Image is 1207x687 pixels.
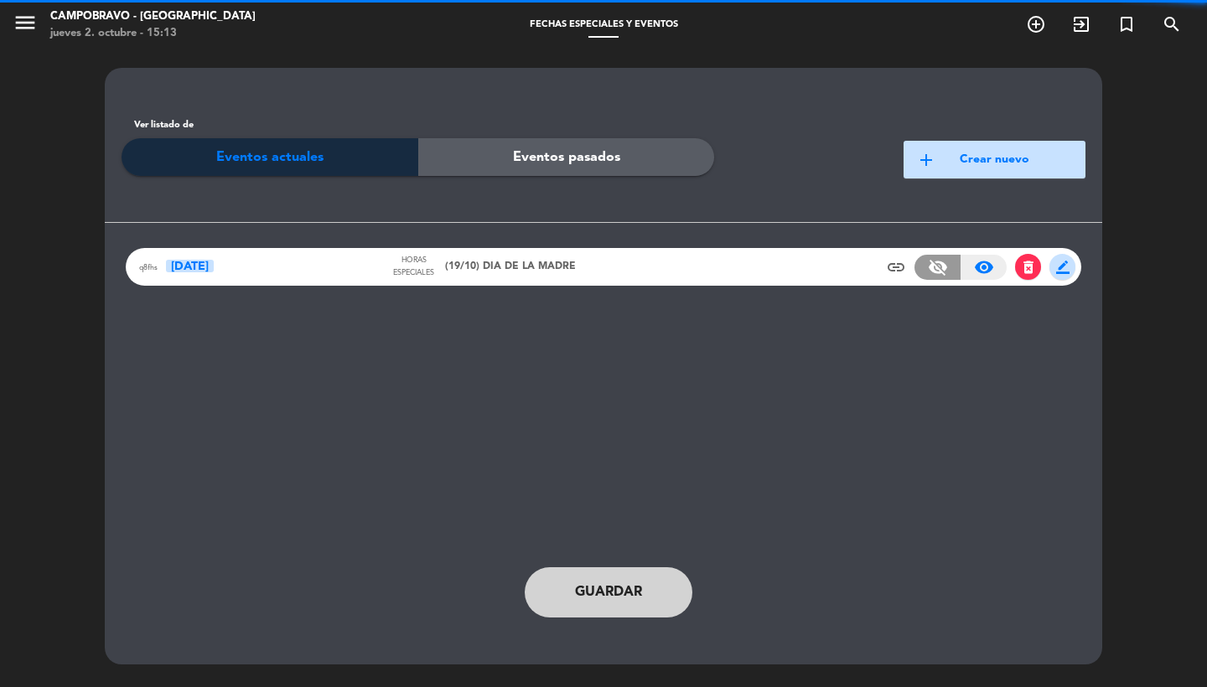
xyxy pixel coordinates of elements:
[391,255,437,279] div: Horas especiales
[916,150,936,170] span: add
[513,147,620,168] span: Eventos pasados
[575,581,642,603] span: Guardar
[50,25,256,42] div: jueves 2. octubre - 15:13
[1056,261,1070,274] span: border_color
[13,10,38,41] button: menu
[886,257,906,277] span: insert_link
[974,257,994,277] span: visibility_on
[928,257,948,277] span: visibility_off
[13,10,38,35] i: menu
[521,20,686,29] span: Fechas especiales y eventos
[1071,14,1091,34] i: exit_to_app
[166,260,214,272] span: [DATE]
[1116,14,1137,34] i: turned_in_not
[1162,14,1182,34] i: search
[445,259,576,276] span: (19/10) DIA DE LA MADRE
[139,264,158,271] span: q8fhs
[216,147,324,168] span: Eventos actuales
[50,8,256,25] div: Campobravo - [GEOGRAPHIC_DATA]
[1026,14,1046,34] i: add_circle_outline
[134,118,714,133] label: Ver listado de
[525,567,692,617] button: Guardar
[1020,259,1037,276] span: delete_forever
[904,141,1085,178] button: addCrear nuevo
